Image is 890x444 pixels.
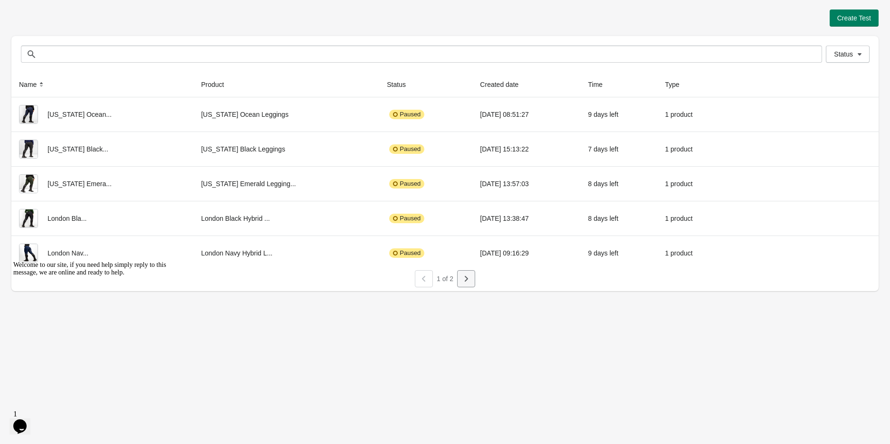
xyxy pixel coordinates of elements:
[837,14,871,22] span: Create Test
[389,214,424,223] div: Paused
[665,174,722,193] div: 1 product
[480,244,573,263] div: [DATE] 09:16:29
[480,140,573,159] div: [DATE] 15:13:22
[389,144,424,154] div: Paused
[665,140,722,159] div: 1 product
[588,140,650,159] div: 7 days left
[383,76,419,93] button: Status
[201,105,372,124] div: [US_STATE] Ocean Leggings
[480,174,573,193] div: [DATE] 13:57:03
[4,4,175,19] div: Welcome to our site, if you need help simply reply to this message, we are online and ready to help.
[584,76,616,93] button: Time
[588,174,650,193] div: 8 days left
[588,244,650,263] div: 9 days left
[19,105,186,124] div: [US_STATE] Ocean...
[19,244,186,263] div: London Nav...
[480,209,573,228] div: [DATE] 13:38:47
[201,244,372,263] div: London Navy Hybrid L...
[10,257,181,401] iframe: chat widget
[389,179,424,189] div: Paused
[830,9,879,27] button: Create Test
[19,174,186,193] div: [US_STATE] Emera...
[389,248,424,258] div: Paused
[201,174,372,193] div: [US_STATE] Emerald Legging...
[480,105,573,124] div: [DATE] 08:51:27
[834,50,853,58] span: Status
[661,76,692,93] button: Type
[19,209,186,228] div: London Bla...
[588,209,650,228] div: 8 days left
[665,209,722,228] div: 1 product
[588,105,650,124] div: 9 days left
[665,244,722,263] div: 1 product
[665,105,722,124] div: 1 product
[10,406,40,435] iframe: chat widget
[437,275,453,283] span: 1 of 2
[389,110,424,119] div: Paused
[201,209,372,228] div: London Black Hybrid ...
[201,140,372,159] div: [US_STATE] Black Leggings
[19,140,186,159] div: [US_STATE] Black...
[4,4,157,19] span: Welcome to our site, if you need help simply reply to this message, we are online and ready to help.
[826,46,870,63] button: Status
[476,76,532,93] button: Created date
[15,76,50,93] button: Name
[197,76,237,93] button: Product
